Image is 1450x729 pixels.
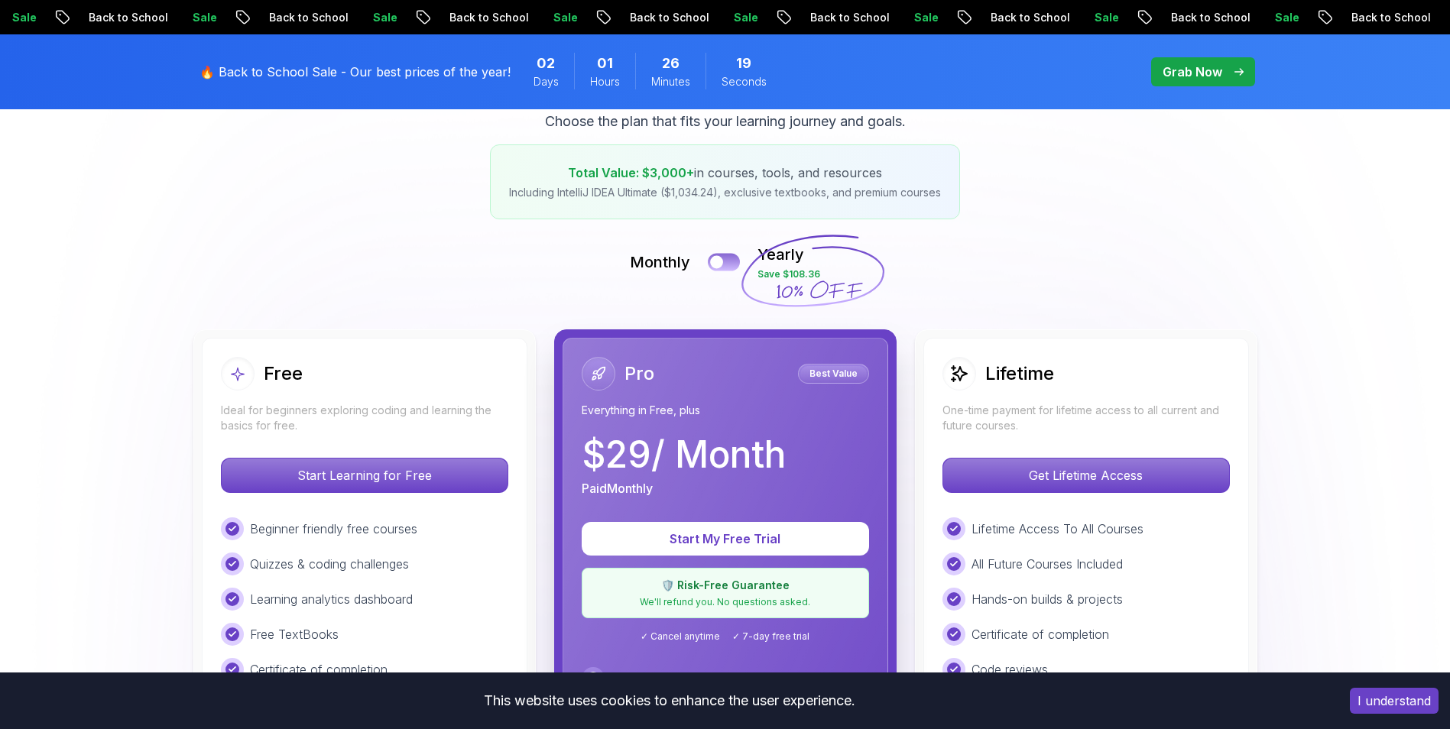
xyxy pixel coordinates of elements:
p: Back to School [1157,10,1261,25]
p: Learning analytics dashboard [250,590,413,608]
p: in courses, tools, and resources [509,164,941,182]
span: 1 Hours [597,53,613,74]
p: Hands-on builds & projects [972,590,1123,608]
span: Hours [590,74,620,89]
p: One-time payment for lifetime access to all current and future courses. [942,403,1230,433]
p: Certificate of completion [250,660,388,679]
p: Back to School [436,10,540,25]
a: Get Lifetime Access [942,468,1230,483]
p: Sale [1261,10,1310,25]
h2: Free [264,361,303,386]
p: Quizzes & coding challenges [250,555,409,573]
p: Beginner friendly free courses [250,520,417,538]
button: Start Learning for Free [221,458,508,493]
p: Sale [179,10,228,25]
p: Start Learning for Free [222,458,508,492]
span: ✓ 7-day free trial [732,630,809,643]
p: Including IntelliJ IDEA Ultimate ($1,034.24), exclusive textbooks, and premium courses [509,185,941,200]
p: Certificate of completion [972,625,1109,643]
p: Sale [359,10,408,25]
p: Best Value [800,366,867,381]
p: All Future Courses Included [972,555,1123,573]
span: 2 Days [537,53,555,74]
span: 26 Minutes [662,53,680,74]
p: Sale [1081,10,1130,25]
p: Sale [720,10,769,25]
p: Everything in Free, plus [582,403,869,418]
p: Grab Now [1163,63,1222,81]
p: Back to School [255,10,359,25]
span: 19 Seconds [736,53,751,74]
span: ✓ Cancel anytime [641,630,720,643]
span: Minutes [651,74,690,89]
p: 🛡️ Risk-Free Guarantee [592,578,859,593]
p: Back to School [75,10,179,25]
p: Sale [540,10,589,25]
p: Back to School [616,10,720,25]
p: Free TextBooks [250,625,339,643]
p: Unlimited access to all premium courses [611,669,834,688]
a: Start Learning for Free [221,468,508,483]
p: Back to School [977,10,1081,25]
p: Code reviews [972,660,1048,679]
p: Back to School [1338,10,1442,25]
p: Lifetime Access To All Courses [972,520,1143,538]
p: Monthly [630,251,690,273]
button: Start My Free Trial [582,522,869,556]
span: Total Value: $3,000+ [568,165,694,180]
p: $ 29 / Month [582,436,786,473]
h2: Pro [624,361,654,386]
p: Get Lifetime Access [943,458,1229,492]
button: Accept cookies [1350,688,1439,714]
button: Get Lifetime Access [942,458,1230,493]
span: Days [534,74,559,89]
p: Sale [900,10,949,25]
p: Start My Free Trial [600,530,851,548]
p: Back to School [796,10,900,25]
p: 🔥 Back to School Sale - Our best prices of the year! [199,63,511,81]
span: Seconds [722,74,767,89]
a: Start My Free Trial [582,531,869,546]
div: This website uses cookies to enhance the user experience. [11,684,1327,718]
h2: Lifetime [985,361,1054,386]
p: Ideal for beginners exploring coding and learning the basics for free. [221,403,508,433]
p: Choose the plan that fits your learning journey and goals. [545,111,906,132]
p: Paid Monthly [582,479,653,497]
p: We'll refund you. No questions asked. [592,596,859,608]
